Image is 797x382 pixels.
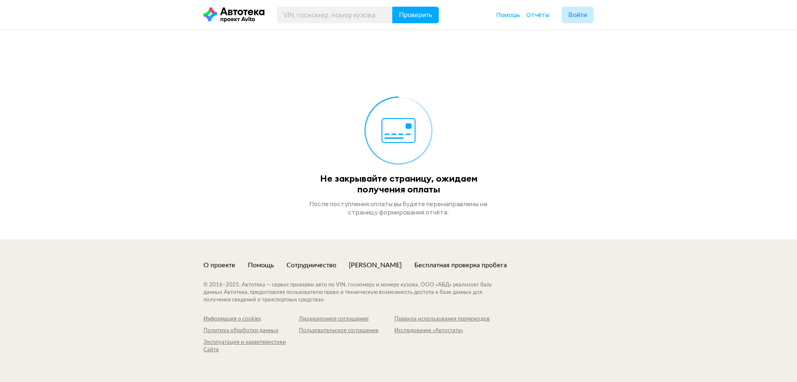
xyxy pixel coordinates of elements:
a: Политика обработки данных [203,327,299,335]
div: Не закрывайте страницу, ожидаем получения оплаты [297,173,500,195]
a: Исследование «Автостата» [394,327,490,335]
a: О проекте [203,261,235,270]
input: VIN, госномер, номер кузова [277,7,393,23]
a: Помощь [496,11,520,19]
span: Проверить [399,12,432,18]
div: После поступления оплаты вы будете перенаправлены на страницу формирования отчёта. [297,200,500,217]
a: Эксплуатация и характеристики Сайта [203,339,299,354]
a: Пользовательское соглашение [299,327,394,335]
a: Сотрудничество [286,261,336,270]
a: Помощь [248,261,274,270]
button: Войти [562,7,594,23]
span: Войти [568,12,587,18]
a: Правила использования промокодов [394,315,490,323]
a: Отчёты [526,11,549,19]
button: Проверить [392,7,439,23]
a: Информация о cookies [203,315,299,323]
div: © 2016– 2025 . Автотека — сервис проверки авто по VIN, госномеру и номеру кузова. ООО «АБД» реали... [203,281,509,304]
a: [PERSON_NAME] [349,261,402,270]
a: Бесплатная проверка пробега [414,261,507,270]
a: Лицензионное соглашение [299,315,394,323]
